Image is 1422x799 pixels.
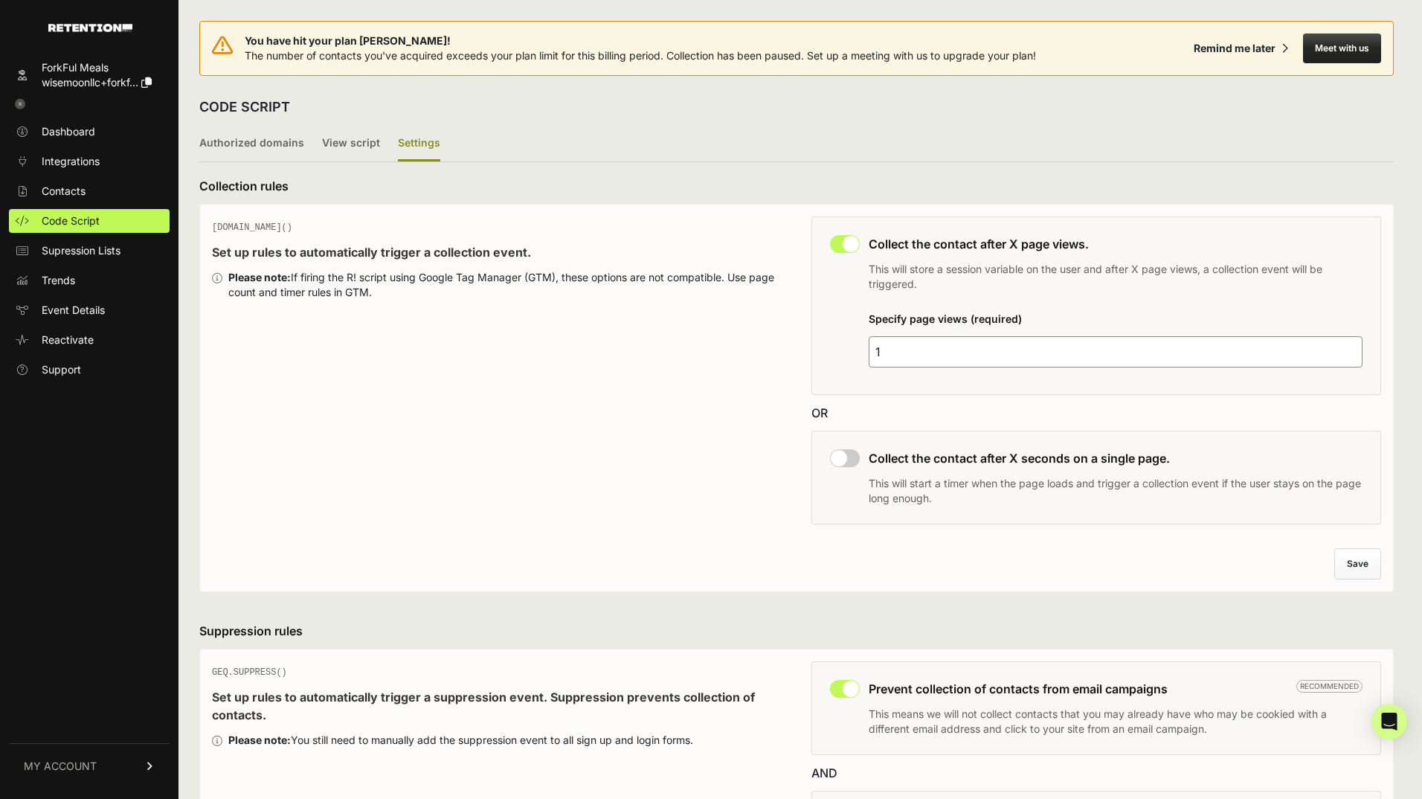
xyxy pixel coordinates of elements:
[398,126,440,161] label: Settings
[42,362,81,377] span: Support
[9,150,170,173] a: Integrations
[42,60,152,75] div: ForkFul Meals
[24,759,97,774] span: MY ACCOUNT
[212,690,755,722] strong: Set up rules to automatically trigger a suppression event. Suppression prevents collection of con...
[869,680,1363,698] h3: Prevent collection of contacts from email campaigns
[199,622,1394,640] h3: Suppression rules
[869,476,1363,506] p: This will start a timer when the page loads and trigger a collection event if the user stays on t...
[811,764,1381,782] div: AND
[228,734,291,746] strong: Please note:
[42,273,75,288] span: Trends
[1296,680,1363,693] span: Recommended
[42,333,94,347] span: Reactivate
[199,177,1394,195] h3: Collection rules
[228,271,291,283] strong: Please note:
[42,243,120,258] span: Supression Lists
[212,667,287,678] span: GEQ.SUPPRESS()
[245,49,1036,62] span: The number of contacts you've acquired exceeds your plan limit for this billing period. Collectio...
[42,303,105,318] span: Event Details
[1371,704,1407,739] div: Open Intercom Messenger
[869,262,1363,292] p: This will store a session variable on the user and after X page views, a collection event will be...
[9,269,170,292] a: Trends
[9,298,170,322] a: Event Details
[1194,41,1275,56] div: Remind me later
[42,76,138,89] span: wisemoonllc+forkf...
[42,214,100,228] span: Code Script
[9,328,170,352] a: Reactivate
[42,154,100,169] span: Integrations
[228,270,782,300] div: If firing the R! script using Google Tag Manager (GTM), these options are not compatible. Use pag...
[42,184,86,199] span: Contacts
[1303,33,1381,63] button: Meet with us
[199,97,290,118] h2: CODE SCRIPT
[228,733,693,748] div: You still need to manually add the suppression event to all sign up and login forms.
[9,179,170,203] a: Contacts
[42,124,95,139] span: Dashboard
[9,56,170,94] a: ForkFul Meals wisemoonllc+forkf...
[48,24,132,32] img: Retention.com
[245,33,1036,48] span: You have hit your plan [PERSON_NAME]!
[9,743,170,789] a: MY ACCOUNT
[9,120,170,144] a: Dashboard
[9,239,170,263] a: Supression Lists
[1188,35,1294,62] button: Remind me later
[869,336,1363,368] input: 4
[212,222,292,233] span: [DOMAIN_NAME]()
[869,235,1363,253] h3: Collect the contact after X page views.
[212,245,531,260] strong: Set up rules to automatically trigger a collection event.
[811,404,1381,422] div: OR
[869,449,1363,467] h3: Collect the contact after X seconds on a single page.
[1334,548,1381,580] button: Save
[869,312,1022,325] label: Specify page views (required)
[9,358,170,382] a: Support
[9,209,170,233] a: Code Script
[869,707,1363,737] p: This means we will not collect contacts that you may already have who may be cookied with a diffe...
[322,126,380,161] label: View script
[199,126,304,161] label: Authorized domains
